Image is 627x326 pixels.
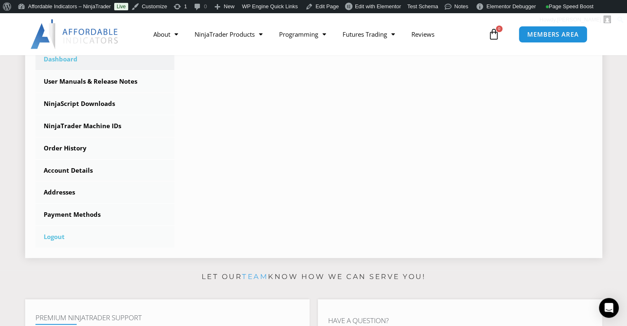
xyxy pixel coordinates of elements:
[114,3,128,10] a: Live
[35,115,175,137] a: NinjaTrader Machine IDs
[35,160,175,181] a: Account Details
[35,226,175,248] a: Logout
[145,25,186,44] a: About
[25,270,602,284] p: Let our know how we can serve you!
[35,93,175,115] a: NinjaScript Downloads
[35,49,175,70] a: Dashboard
[519,26,587,43] a: MEMBERS AREA
[599,298,619,318] div: Open Intercom Messenger
[242,272,268,281] a: team
[557,16,601,23] span: [PERSON_NAME]
[186,25,271,44] a: NinjaTrader Products
[328,317,592,325] h4: Have A Question?
[496,26,503,32] span: 0
[35,138,175,159] a: Order History
[145,25,486,44] nav: Menu
[403,25,443,44] a: Reviews
[35,182,175,203] a: Addresses
[537,13,614,26] a: Howdy,
[35,314,299,322] h4: Premium NinjaTrader Support
[334,25,403,44] a: Futures Trading
[476,22,512,46] a: 0
[527,31,579,38] span: MEMBERS AREA
[31,19,119,49] img: LogoAI | Affordable Indicators – NinjaTrader
[355,3,401,9] span: Edit with Elementor
[35,49,175,248] nav: Account pages
[271,25,334,44] a: Programming
[35,71,175,92] a: User Manuals & Release Notes
[35,204,175,225] a: Payment Methods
